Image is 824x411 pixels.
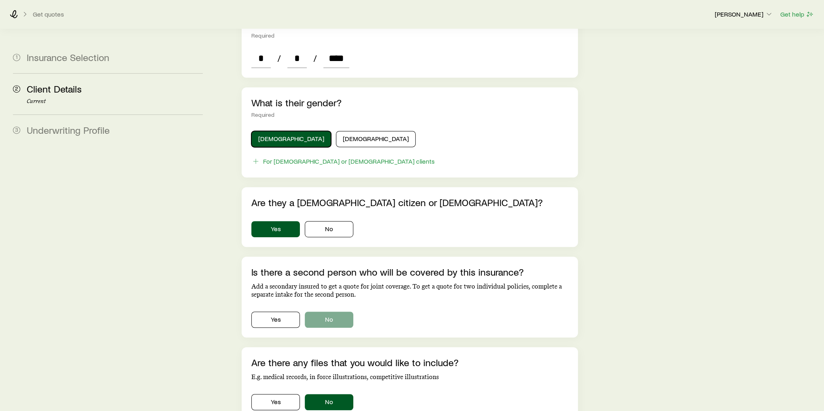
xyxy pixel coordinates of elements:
span: Client Details [27,83,82,95]
div: Required [251,112,568,118]
span: / [310,53,320,64]
div: For [DEMOGRAPHIC_DATA] or [DEMOGRAPHIC_DATA] clients [263,157,435,165]
span: Insurance Selection [27,51,109,63]
button: Get help [780,10,814,19]
button: No [305,394,353,410]
div: Required [251,32,568,39]
p: [PERSON_NAME] [715,10,773,18]
p: Add a secondary insured to get a quote for joint coverage. To get a quote for two individual poli... [251,282,568,299]
button: No [305,221,353,237]
button: [DEMOGRAPHIC_DATA] [251,131,331,147]
p: Is there a second person who will be covered by this insurance? [251,266,568,278]
p: E.g. medical records, in force illustrations, competitive illustrations [251,373,568,381]
span: / [274,53,284,64]
button: Yes [251,394,300,410]
p: Current [27,98,203,105]
span: 2 [13,85,20,93]
button: [DEMOGRAPHIC_DATA] [336,131,416,147]
button: Get quotes [32,11,64,18]
p: What is their gender? [251,97,568,108]
button: No [305,312,353,328]
p: Are they a [DEMOGRAPHIC_DATA] citizen or [DEMOGRAPHIC_DATA]? [251,197,568,208]
button: For [DEMOGRAPHIC_DATA] or [DEMOGRAPHIC_DATA] clients [251,157,435,166]
p: Are there any files that you would like to include? [251,357,568,368]
button: Yes [251,221,300,237]
button: Yes [251,312,300,328]
span: 3 [13,126,20,134]
span: Underwriting Profile [27,124,110,136]
span: 1 [13,54,20,61]
button: [PERSON_NAME] [714,10,773,19]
